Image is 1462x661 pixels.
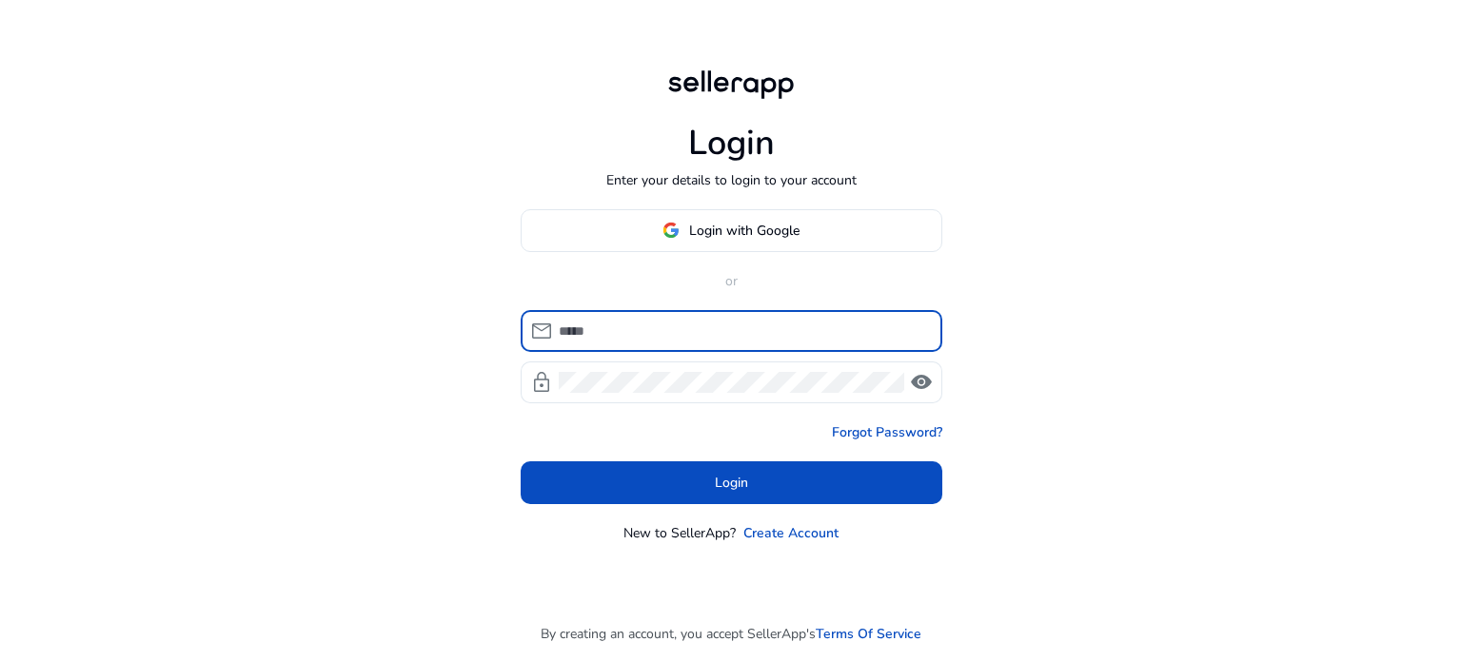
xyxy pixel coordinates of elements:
[689,221,800,241] span: Login with Google
[743,523,839,543] a: Create Account
[606,170,857,190] p: Enter your details to login to your account
[530,371,553,394] span: lock
[832,422,942,442] a: Forgot Password?
[623,523,736,543] p: New to SellerApp?
[521,209,942,252] button: Login with Google
[530,320,553,342] span: mail
[662,222,680,239] img: google-logo.svg
[521,461,942,504] button: Login
[910,371,933,394] span: visibility
[521,271,942,291] p: or
[715,473,748,493] span: Login
[816,624,921,644] a: Terms Of Service
[688,123,775,164] h1: Login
